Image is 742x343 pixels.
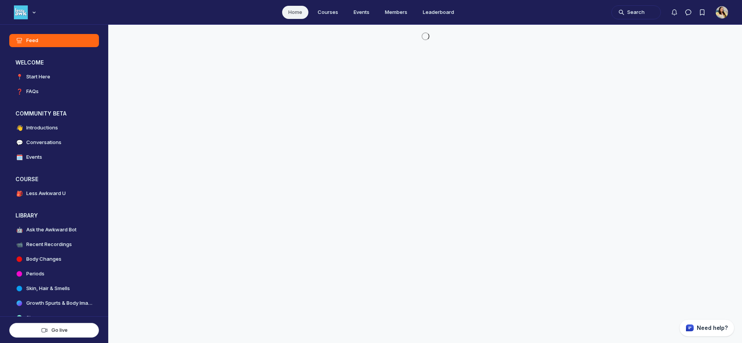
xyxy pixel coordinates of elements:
a: Courses [311,6,344,19]
h4: Introductions [26,124,58,132]
button: LIBRARYCollapse space [9,209,99,222]
main: Main Content [109,25,742,46]
a: Growth Spurts & Body Image [9,297,99,310]
span: 🗓️ [15,153,23,161]
div: Go live [16,326,92,334]
h4: Recent Recordings [26,241,72,248]
p: Need help? [697,324,728,332]
button: Circle support widget [679,319,734,336]
span: 🎒 [15,190,23,197]
h4: Feed [26,37,38,44]
span: 💬 [15,139,23,146]
a: Home [282,6,308,19]
h4: Growth Spurts & Body Image [26,299,93,307]
h4: Skin, Hair & Smells [26,285,70,292]
span: ❓ [15,88,23,95]
button: Notifications [667,5,681,19]
a: Skin, Hair & Smells [9,282,99,295]
h4: Sleep [26,314,40,322]
a: Leaderboard [417,6,460,19]
button: Less Awkward Hub logo [14,5,38,20]
a: 💬Conversations [9,136,99,149]
h4: Start Here [26,73,50,81]
h3: LIBRARY [15,212,38,219]
h4: Conversations [26,139,61,146]
span: 👋 [15,124,23,132]
h3: COMMUNITY BETA [15,110,66,117]
button: COMMUNITY BETACollapse space [9,107,99,120]
a: 👋Introductions [9,121,99,134]
a: Periods [9,267,99,280]
h4: Events [26,153,42,161]
h4: FAQs [26,88,39,95]
a: 📍Start Here [9,70,99,83]
h4: Body Changes [26,255,61,263]
button: COURSECollapse space [9,173,99,185]
a: ❓FAQs [9,85,99,98]
span: 📍 [15,73,23,81]
img: Less Awkward Hub logo [14,5,28,19]
a: Body Changes [9,253,99,266]
h3: WELCOME [15,59,44,66]
button: WELCOMECollapse space [9,56,99,69]
button: User menu options [716,6,728,19]
button: Direct messages [681,5,695,19]
a: 🎒Less Awkward U [9,187,99,200]
button: Search [611,5,661,19]
a: 🤖Ask the Awkward Bot [9,223,99,236]
h4: Periods [26,270,44,278]
a: Events [347,6,376,19]
button: Go live [9,323,99,338]
span: 📹 [15,241,23,248]
a: Members [379,6,414,19]
h3: COURSE [15,175,38,183]
a: Feed [9,34,99,47]
span: 🤖 [15,226,23,234]
h4: Less Awkward U [26,190,66,197]
button: Bookmarks [695,5,709,19]
a: Sleep [9,311,99,324]
a: 📹Recent Recordings [9,238,99,251]
a: 🗓️Events [9,151,99,164]
h4: Ask the Awkward Bot [26,226,77,234]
